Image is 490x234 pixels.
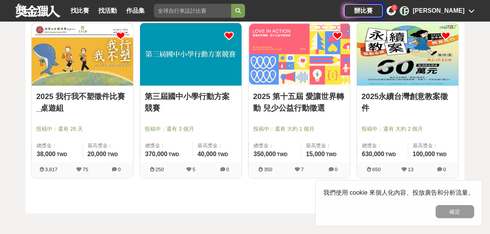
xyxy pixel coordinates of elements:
[36,91,128,114] a: 2025 我行我不塑徵件比賽_桌遊組
[253,125,345,133] span: 投稿中：還有 大約 1 個月
[36,125,128,133] span: 投稿中：還有 26 天
[372,167,381,172] span: 650
[408,167,413,172] span: 13
[413,151,435,157] span: 100,000
[413,6,465,15] div: [PERSON_NAME]
[335,167,338,172] span: 0
[248,23,350,86] img: Cover Image
[45,167,58,172] span: 3,817
[123,5,148,16] a: 作品集
[413,142,454,150] span: 最高獎金：
[140,23,242,86] img: Cover Image
[253,142,296,150] span: 總獎金：
[57,152,67,157] span: TWD
[88,142,129,150] span: 最高獎金：
[362,91,454,114] a: 2025永續台灣創意教案徵件
[253,91,345,114] a: 2025 第十五屆 愛讓世界轉動 兒少公益行動徵選
[107,152,118,157] span: TWD
[357,23,458,86] img: Cover Image
[226,167,229,172] span: 0
[385,152,396,157] span: TWD
[443,167,446,172] span: 0
[154,4,231,18] input: 全球自行車設計比賽
[145,142,188,150] span: 總獎金：
[155,167,164,172] span: 250
[344,4,383,17] a: 辦比賽
[393,5,395,10] span: 3
[68,5,92,16] a: 找比賽
[436,205,474,218] button: 確定
[362,125,454,133] span: 投稿中：還有 大約 2 個月
[95,5,120,16] a: 找活動
[37,151,56,157] span: 38,000
[37,142,78,150] span: 總獎金：
[118,167,121,172] span: 0
[88,151,106,157] span: 20,000
[436,152,446,157] span: TWD
[326,152,336,157] span: TWD
[198,151,216,157] span: 40,000
[306,142,345,150] span: 最高獎金：
[277,152,287,157] span: TWD
[306,151,325,157] span: 15,000
[323,189,474,196] span: 我們使用 cookie 來個人化內容、投放廣告和分析流量。
[83,167,88,172] span: 75
[169,152,179,157] span: TWD
[362,151,384,157] span: 630,000
[400,6,409,15] div: [PERSON_NAME]
[145,151,167,157] span: 370,000
[145,91,237,114] a: 第三屆國中小學行動方案競賽
[301,167,304,172] span: 7
[253,151,276,157] span: 350,000
[198,142,237,150] span: 最高獎金：
[145,125,237,133] span: 投稿中：還有 3 個月
[193,167,195,172] span: 5
[218,152,228,157] span: TWD
[264,167,272,172] span: 350
[32,23,133,86] img: Cover Image
[362,142,403,150] span: 總獎金：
